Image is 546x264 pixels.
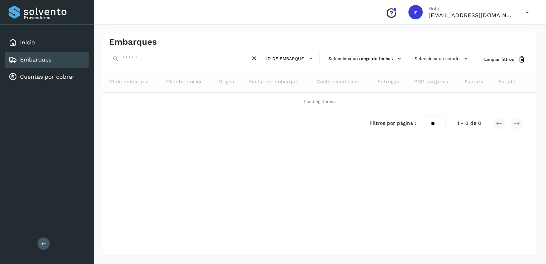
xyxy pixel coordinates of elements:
[109,37,157,47] h4: Embarques
[428,6,514,12] p: Hola,
[369,119,416,127] span: Filtros por página :
[219,78,234,85] span: Origen
[5,69,89,85] div: Cuentas por cobrar
[326,53,406,65] button: Selecciona un rango de fechas
[465,78,483,85] span: Factura
[377,78,399,85] span: Entregas
[5,52,89,68] div: Embarques
[428,12,514,19] p: romanreyes@tumsa.com.mx
[20,39,35,46] a: Inicio
[412,53,473,65] button: Selecciona un estado
[264,53,317,64] button: ID de embarque
[24,15,86,20] p: Proveedores
[5,35,89,50] div: Inicio
[20,73,75,80] a: Cuentas por cobrar
[484,56,514,63] span: Limpiar filtros
[249,78,298,85] span: Fecha de embarque
[478,53,531,66] button: Limpiar filtros
[266,55,304,62] span: ID de embarque
[166,78,202,85] span: Cliente emisor
[498,78,515,85] span: Estado
[457,119,481,127] span: 1 - 0 de 0
[317,78,359,85] span: Costo planificado
[414,78,448,85] span: POD cargadas
[103,92,537,111] td: Loading items...
[20,56,51,63] a: Embarques
[109,78,149,85] span: ID de embarque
